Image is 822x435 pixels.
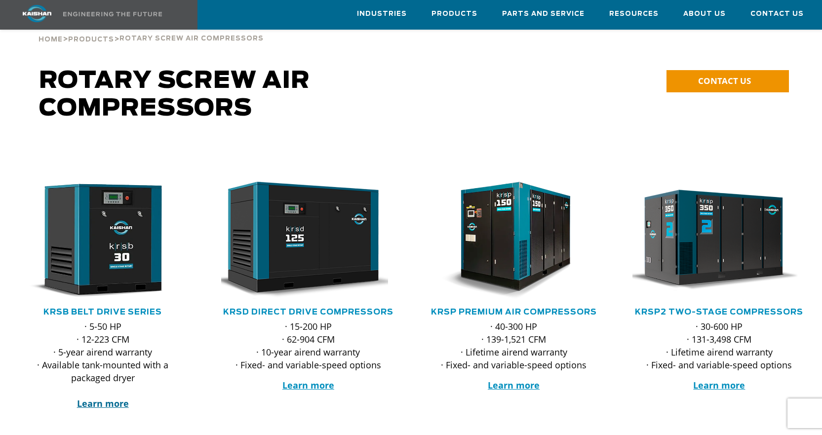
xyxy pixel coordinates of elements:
p: · 15-200 HP · 62-904 CFM · 10-year airend warranty · Fixed- and variable-speed options [221,320,395,371]
span: Parts and Service [502,8,585,20]
p: · 5-50 HP · 12-223 CFM · 5-year airend warranty · Available tank-mounted with a packaged dryer [16,320,190,410]
a: About Us [683,0,726,27]
span: Products [68,37,114,43]
a: KRSD Direct Drive Compressors [223,308,393,316]
a: Parts and Service [502,0,585,27]
span: Resources [609,8,659,20]
span: Rotary Screw Air Compressors [119,36,264,42]
a: Learn more [693,379,745,391]
div: krsp350 [632,182,806,299]
div: krsb30 [16,182,190,299]
span: Rotary Screw Air Compressors [39,69,310,120]
span: Industries [357,8,407,20]
a: Home [39,35,63,43]
span: Contact Us [750,8,804,20]
span: Products [431,8,477,20]
img: Engineering the future [63,12,162,16]
p: · 40-300 HP · 139-1,521 CFM · Lifetime airend warranty · Fixed- and variable-speed options [427,320,601,371]
a: Learn more [488,379,540,391]
a: Products [431,0,477,27]
a: KRSB Belt Drive Series [43,308,162,316]
a: Learn more [77,397,129,409]
div: krsd125 [221,182,395,299]
a: Industries [357,0,407,27]
span: Home [39,37,63,43]
a: KRSP Premium Air Compressors [431,308,597,316]
img: krsb30 [8,182,183,299]
a: KRSP2 Two-Stage Compressors [635,308,803,316]
img: krsp150 [420,182,594,299]
a: Contact Us [750,0,804,27]
img: krsp350 [625,182,799,299]
a: Products [68,35,114,43]
a: Resources [609,0,659,27]
span: CONTACT US [698,75,751,86]
a: CONTACT US [666,70,789,92]
p: · 30-600 HP · 131-3,498 CFM · Lifetime airend warranty · Fixed- and variable-speed options [632,320,806,371]
a: Learn more [282,379,334,391]
span: About Us [683,8,726,20]
img: krsd125 [214,182,388,299]
div: krsp150 [427,182,601,299]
